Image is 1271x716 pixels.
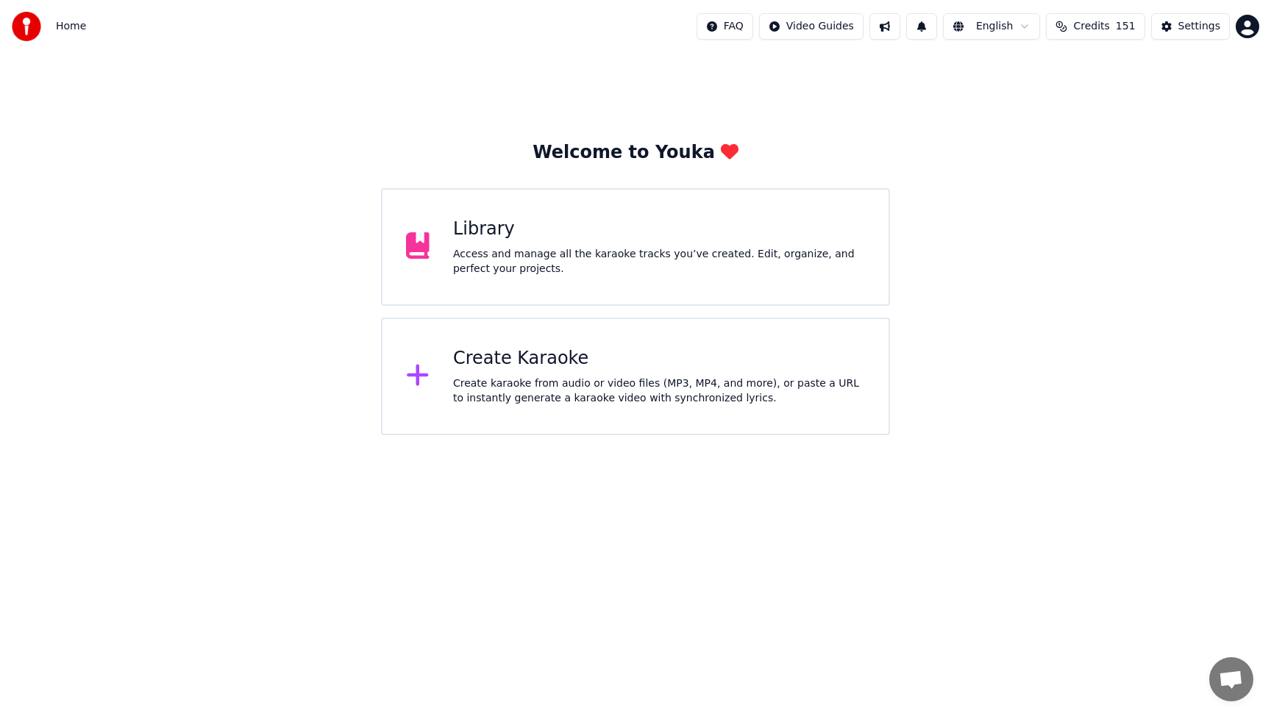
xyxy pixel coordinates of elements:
[697,13,753,40] button: FAQ
[533,141,738,165] div: Welcome to Youka
[12,12,41,41] img: youka
[453,218,865,241] div: Library
[1209,657,1253,701] div: Open de chat
[1046,13,1144,40] button: Credits151
[1178,19,1220,34] div: Settings
[1116,19,1136,34] span: 151
[56,19,86,34] span: Home
[453,376,865,406] div: Create karaoke from audio or video files (MP3, MP4, and more), or paste a URL to instantly genera...
[56,19,86,34] nav: breadcrumb
[759,13,864,40] button: Video Guides
[453,247,865,276] div: Access and manage all the karaoke tracks you’ve created. Edit, organize, and perfect your projects.
[1151,13,1230,40] button: Settings
[1073,19,1109,34] span: Credits
[453,347,865,370] div: Create Karaoke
